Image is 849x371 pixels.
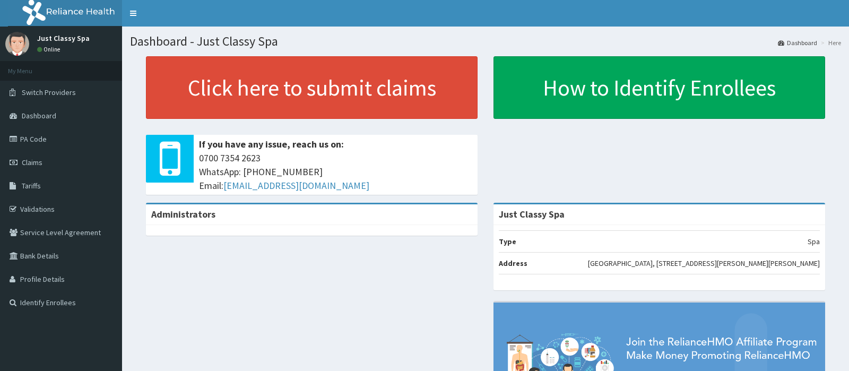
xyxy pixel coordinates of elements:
[499,237,516,246] b: Type
[22,111,56,120] span: Dashboard
[5,32,29,56] img: User Image
[808,236,820,247] p: Spa
[22,181,41,191] span: Tariffs
[588,258,820,269] p: [GEOGRAPHIC_DATA], [STREET_ADDRESS][PERSON_NAME][PERSON_NAME]
[146,56,478,119] a: Click here to submit claims
[499,208,565,220] strong: Just Classy Spa
[22,158,42,167] span: Claims
[37,46,63,53] a: Online
[130,34,841,48] h1: Dashboard - Just Classy Spa
[493,56,825,119] a: How to Identify Enrollees
[818,38,841,47] li: Here
[223,179,369,192] a: [EMAIL_ADDRESS][DOMAIN_NAME]
[151,208,215,220] b: Administrators
[22,88,76,97] span: Switch Providers
[199,138,344,150] b: If you have any issue, reach us on:
[778,38,817,47] a: Dashboard
[499,258,527,268] b: Address
[199,151,472,192] span: 0700 7354 2623 WhatsApp: [PHONE_NUMBER] Email:
[37,34,90,42] p: Just Classy Spa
